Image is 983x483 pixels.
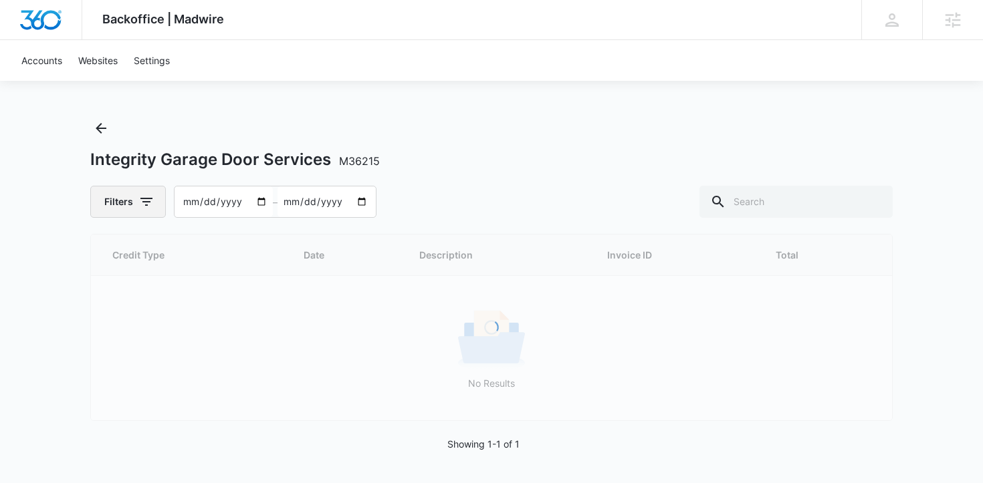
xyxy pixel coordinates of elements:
button: Filters [90,186,166,218]
button: Back [90,118,112,139]
span: – [273,195,278,209]
a: Settings [126,40,178,81]
span: Backoffice | Madwire [102,12,224,26]
p: Showing 1-1 of 1 [447,437,520,451]
span: M36215 [339,154,380,168]
h1: Integrity Garage Door Services [90,150,380,170]
a: Websites [70,40,126,81]
a: Accounts [13,40,70,81]
input: Search [699,186,893,218]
